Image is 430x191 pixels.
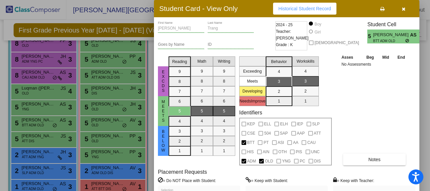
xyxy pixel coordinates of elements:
span: UNC [311,148,320,156]
span: Notes [368,157,381,162]
span: DIS [314,157,321,165]
span: [PERSON_NAME] [373,32,410,38]
label: Identifiers [239,109,262,116]
span: ATT [314,129,321,137]
th: End [393,54,409,61]
h3: Student Cell [367,21,425,28]
span: OLD [265,157,273,165]
span: CAU [307,139,316,147]
span: PT [263,139,268,147]
span: 2024 - 25 [276,22,293,28]
label: = Keep with Student: [246,177,288,184]
span: [DEMOGRAPHIC_DATA] [315,39,359,47]
span: YNG [282,157,291,165]
th: Asses [340,54,362,61]
span: ELH [280,120,288,128]
div: Girl [314,29,321,35]
span: IEP [297,120,303,128]
span: ASI [278,139,284,147]
span: BTT [247,139,255,147]
span: HIS [247,148,254,156]
span: SLP [312,120,320,128]
button: Historical Student Record [273,3,336,15]
h3: Student Card - View Only [159,4,238,13]
label: Placement Requests [158,169,207,175]
span: AA [293,139,298,147]
input: goes by name [158,42,204,47]
button: Notes [343,154,406,165]
span: Below [160,129,166,153]
span: SAP [280,129,288,137]
span: AAP [297,129,305,137]
span: Teacher: [PERSON_NAME] [276,28,309,41]
span: CSE [247,129,255,137]
span: MEets [160,99,166,123]
span: 5 [367,32,373,40]
span: AS [410,32,419,38]
span: KEP [247,120,255,128]
label: = Keep with Teacher: [333,177,374,184]
div: Boy [314,21,322,27]
span: Grade : K [276,41,293,48]
span: ADM [247,157,256,165]
span: OTH [278,148,287,156]
span: Historical Student Record [278,6,331,11]
span: 504 [264,129,271,137]
span: AIN [263,148,269,156]
th: Mid [378,54,393,61]
span: PC [300,157,305,165]
span: PIS [296,148,302,156]
span: 3 [419,32,425,40]
label: = Do NOT Place with Student: [158,177,216,184]
span: ELL [264,120,271,128]
td: No Assessments [340,61,409,68]
span: excds [160,70,166,93]
span: BTT ADM OLD [373,38,405,43]
th: Beg [362,54,378,61]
